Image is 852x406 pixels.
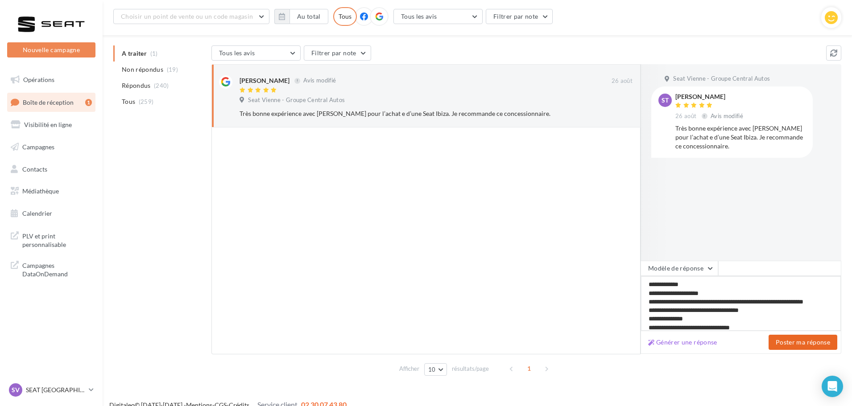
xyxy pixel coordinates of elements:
span: Avis modifié [303,77,336,84]
span: Non répondus [122,65,163,74]
span: Médiathèque [22,187,59,195]
button: Au total [274,9,328,24]
span: Tous [122,97,135,106]
a: Médiathèque [5,182,97,201]
span: Avis modifié [711,112,743,119]
span: 26 août [612,77,633,85]
button: Générer une réponse [645,337,721,348]
div: Très bonne expérience avec [PERSON_NAME] pour l’achat e d’une Seat Ibiza. Je recommande ce conces... [675,124,806,151]
p: SEAT [GEOGRAPHIC_DATA] [26,385,85,394]
span: Contacts [22,165,47,172]
span: Opérations [23,76,54,83]
span: PLV et print personnalisable [22,230,92,249]
span: Seat Vienne - Groupe Central Autos [673,75,770,83]
a: Opérations [5,70,97,89]
button: Poster ma réponse [769,335,837,350]
button: Nouvelle campagne [7,42,95,57]
a: SV SEAT [GEOGRAPHIC_DATA] [7,381,95,398]
span: Seat Vienne - Groupe Central Autos [248,96,345,104]
div: 1 [85,99,92,106]
button: Choisir un point de vente ou un code magasin [113,9,269,24]
button: Tous les avis [393,9,483,24]
div: Open Intercom Messenger [822,376,843,397]
span: (19) [167,66,178,73]
a: Contacts [5,160,97,179]
button: Filtrer par note [304,45,371,61]
span: résultats/page [452,365,489,373]
button: 10 [424,363,447,376]
a: Visibilité en ligne [5,115,97,134]
button: Modèle de réponse [641,261,718,276]
div: Très bonne expérience avec [PERSON_NAME] pour l’achat e d’une Seat Ibiza. Je recommande ce conces... [240,109,575,118]
span: Visibilité en ligne [24,121,72,128]
span: sT [662,96,669,105]
button: Tous les avis [211,45,301,61]
span: Boîte de réception [23,98,74,106]
span: (259) [139,98,154,105]
span: Calendrier [22,209,52,217]
a: Boîte de réception1 [5,93,97,112]
div: [PERSON_NAME] [675,94,745,100]
button: Au total [290,9,328,24]
a: PLV et print personnalisable [5,226,97,253]
span: SV [12,385,20,394]
a: Calendrier [5,204,97,223]
span: (240) [154,82,169,89]
span: 1 [522,361,536,376]
span: Campagnes DataOnDemand [22,259,92,279]
span: 26 août [675,112,696,120]
span: Afficher [399,365,419,373]
div: [PERSON_NAME] [240,76,290,85]
a: Campagnes DataOnDemand [5,256,97,282]
span: Tous les avis [219,49,255,57]
a: Campagnes [5,138,97,156]
span: 10 [428,366,436,373]
div: Tous [333,7,357,26]
span: Tous les avis [401,12,437,20]
span: Campagnes [22,143,54,151]
span: Choisir un point de vente ou un code magasin [121,12,253,20]
span: Répondus [122,81,151,90]
button: Filtrer par note [486,9,553,24]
